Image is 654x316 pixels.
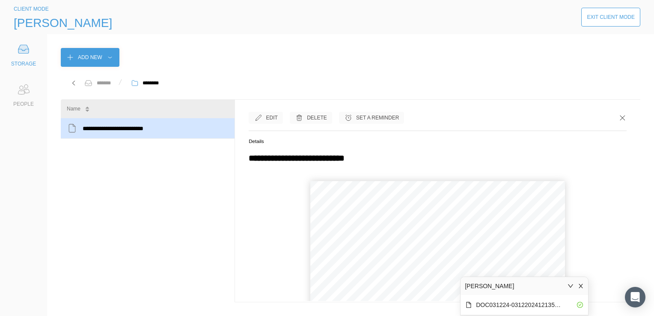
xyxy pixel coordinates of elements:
[568,283,574,289] span: down
[339,112,404,124] button: Set a Reminder
[587,13,635,21] div: Exit Client Mode
[577,302,583,308] span: check-circle
[307,113,327,122] div: Delete
[581,8,640,27] button: Exit Client Mode
[78,53,102,62] div: Add New
[465,281,514,291] div: [PERSON_NAME]
[466,302,472,308] span: file
[61,48,119,67] button: Add New
[67,104,80,113] div: Name
[290,112,332,124] button: Delete
[13,100,34,108] div: PEOPLE
[266,113,278,122] div: Edit
[476,300,562,310] div: DOC031224-03122024121355.pdf
[11,60,36,68] div: STORAGE
[14,6,49,12] span: CLIENT MODE
[249,112,283,124] button: Edit
[249,137,627,145] h5: Details
[625,287,645,307] div: Open Intercom Messenger
[356,113,399,122] div: Set a Reminder
[14,16,112,30] span: [PERSON_NAME]
[578,283,584,289] span: close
